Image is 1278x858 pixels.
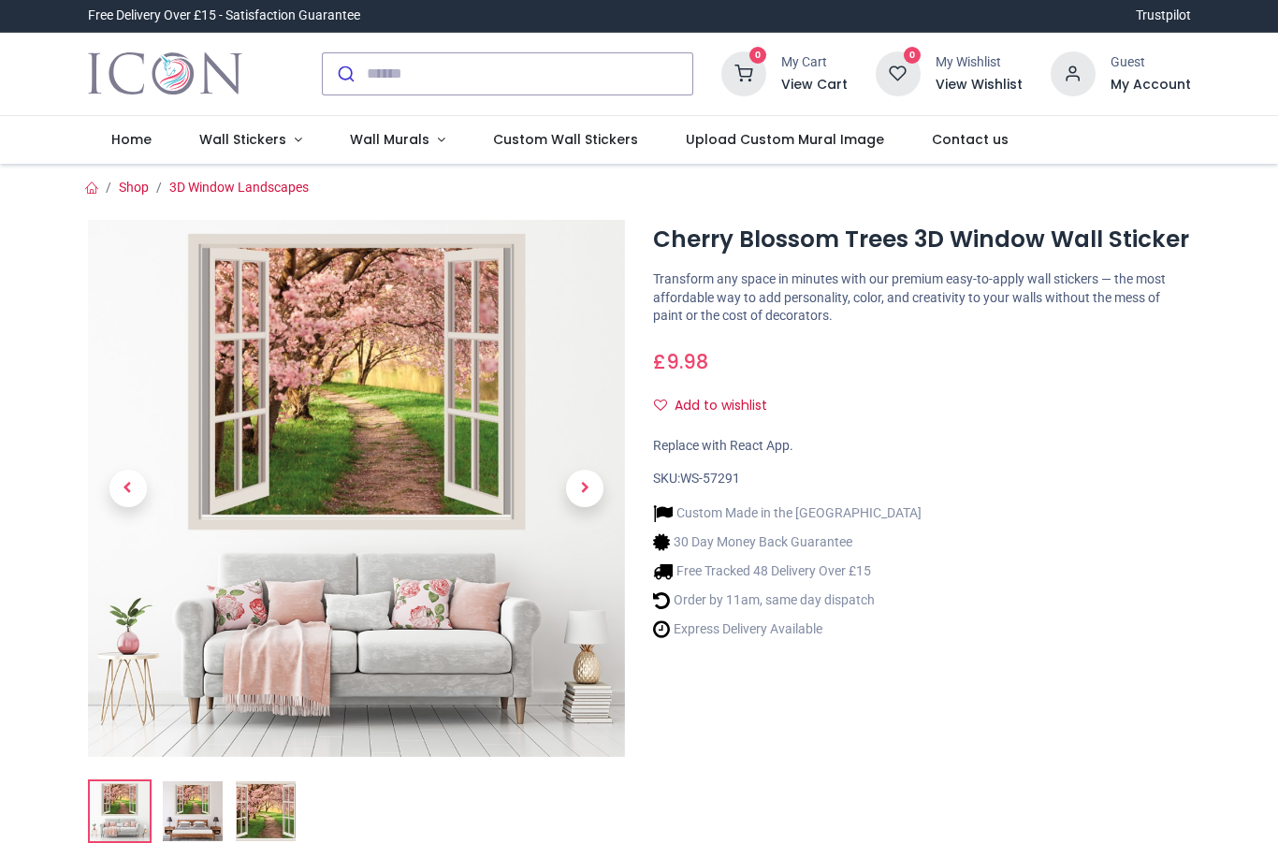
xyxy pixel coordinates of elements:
[566,470,603,507] span: Next
[88,48,242,100] img: Icon Wall Stickers
[493,130,638,149] span: Custom Wall Stickers
[176,116,327,165] a: Wall Stickers
[1111,53,1191,72] div: Guest
[781,76,848,95] a: View Cart
[686,130,884,149] span: Upload Custom Mural Image
[653,619,922,639] li: Express Delivery Available
[653,437,1191,456] div: Replace with React App.
[653,503,922,523] li: Custom Made in the [GEOGRAPHIC_DATA]
[111,130,152,149] span: Home
[781,53,848,72] div: My Cart
[119,180,149,195] a: Shop
[653,470,1191,488] div: SKU:
[666,348,708,375] span: 9.98
[932,130,1009,149] span: Contact us
[169,180,309,195] a: 3D Window Landscapes
[749,47,767,65] sup: 0
[323,53,367,95] button: Submit
[721,65,766,80] a: 0
[936,76,1023,95] a: View Wishlist
[654,399,667,412] i: Add to wishlist
[163,781,223,841] img: WS-57291-02
[88,48,242,100] a: Logo of Icon Wall Stickers
[88,220,626,758] img: Cherry Blossom Trees 3D Window Wall Sticker
[876,65,921,80] a: 0
[653,590,922,610] li: Order by 11am, same day dispatch
[109,470,147,507] span: Previous
[326,116,469,165] a: Wall Murals
[236,781,296,841] img: WS-57291-03
[88,300,168,676] a: Previous
[653,224,1191,255] h1: Cherry Blossom Trees 3D Window Wall Sticker
[90,781,150,841] img: Cherry Blossom Trees 3D Window Wall Sticker
[653,348,708,375] span: £
[199,130,286,149] span: Wall Stickers
[653,561,922,581] li: Free Tracked 48 Delivery Over £15
[904,47,922,65] sup: 0
[653,532,922,552] li: 30 Day Money Back Guarantee
[936,53,1023,72] div: My Wishlist
[653,270,1191,326] p: Transform any space in minutes with our premium easy-to-apply wall stickers — the most affordable...
[350,130,429,149] span: Wall Murals
[1111,76,1191,95] a: My Account
[88,7,360,25] div: Free Delivery Over £15 - Satisfaction Guarantee
[1136,7,1191,25] a: Trustpilot
[545,300,625,676] a: Next
[653,390,783,422] button: Add to wishlistAdd to wishlist
[680,471,740,486] span: WS-57291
